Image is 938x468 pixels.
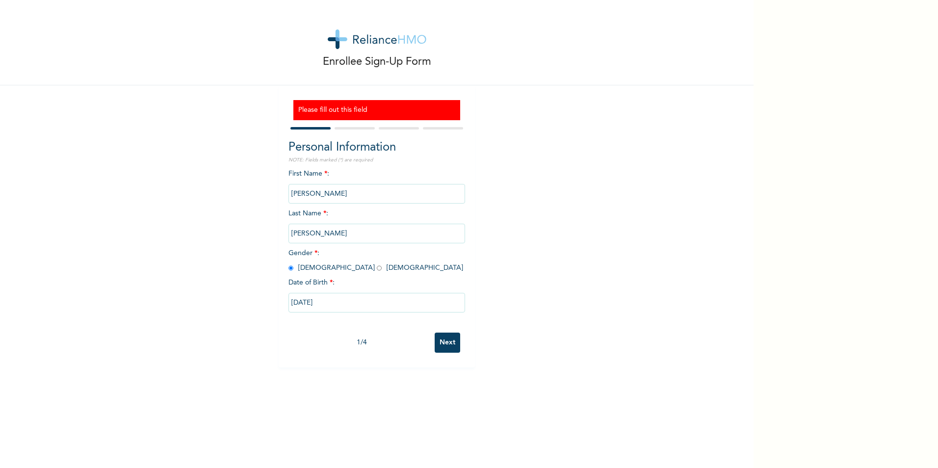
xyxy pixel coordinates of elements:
img: logo [328,29,426,49]
span: First Name : [288,170,465,197]
input: Next [435,333,460,353]
span: Gender : [DEMOGRAPHIC_DATA] [DEMOGRAPHIC_DATA] [288,250,463,271]
input: Enter your last name [288,224,465,243]
input: Enter your first name [288,184,465,204]
h2: Personal Information [288,139,465,156]
span: Last Name : [288,210,465,237]
input: DD-MM-YYYY [288,293,465,312]
p: NOTE: Fields marked (*) are required [288,156,465,164]
div: 1 / 4 [288,338,435,348]
h3: Please fill out this field [298,105,455,115]
p: Enrollee Sign-Up Form [323,54,431,70]
span: Date of Birth : [288,278,335,288]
